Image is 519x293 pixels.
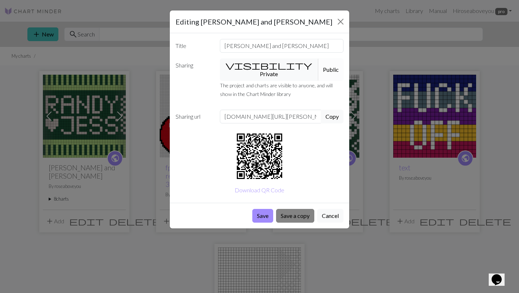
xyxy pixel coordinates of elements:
label: Sharing url [171,110,216,123]
button: Cancel [317,209,343,223]
span: visibility [226,60,312,70]
h5: Editing [PERSON_NAME] and [PERSON_NAME] [176,16,332,27]
iframe: chat widget [489,264,512,286]
button: Copy [321,110,343,123]
button: Private [220,58,319,81]
button: Download QR Code [230,183,289,197]
button: Save a copy [276,209,314,223]
button: Public [318,58,343,81]
label: Title [171,39,216,53]
button: Save [252,209,273,223]
button: Close [335,16,346,27]
label: Sharing [171,58,216,81]
small: The project and charts are visible to anyone, and will show in the Chart Minder library [220,82,333,97]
